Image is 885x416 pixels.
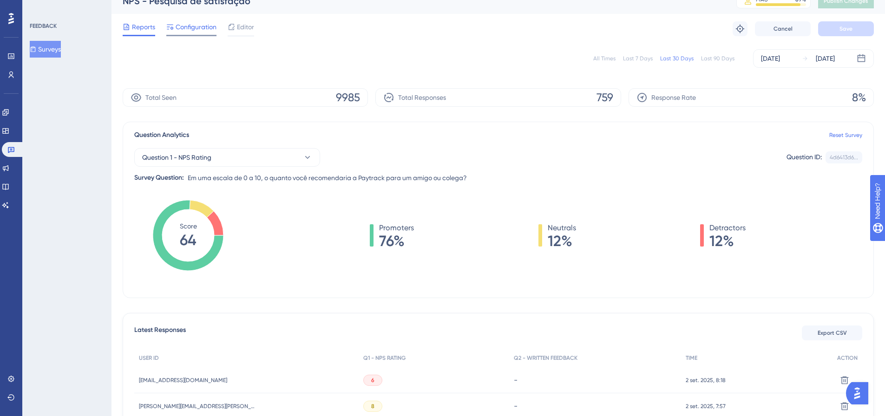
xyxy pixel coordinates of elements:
span: Export CSV [818,329,847,337]
div: Survey Question: [134,172,184,183]
span: 8 [371,403,374,410]
div: [DATE] [816,53,835,64]
iframe: UserGuiding AI Assistant Launcher [846,379,874,407]
span: Total Responses [398,92,446,103]
span: Q2 - WRITTEN FEEDBACK [514,354,577,362]
span: Total Seen [145,92,177,103]
div: FEEDBACK [30,22,57,30]
span: Question 1 - NPS Rating [142,152,211,163]
span: Neutrals [548,222,576,234]
button: Surveys [30,41,61,58]
button: Question 1 - NPS Rating [134,148,320,167]
span: 9985 [336,90,360,105]
tspan: 64 [180,231,197,249]
span: ACTION [837,354,858,362]
span: Configuration [176,21,216,32]
tspan: Score [180,222,197,230]
div: Question ID: [787,151,822,163]
span: 8% [852,90,866,105]
div: Last 90 Days [701,55,734,62]
span: Editor [237,21,254,32]
span: 76% [379,234,414,248]
span: USER ID [139,354,159,362]
span: Q1 - NPS RATING [363,354,406,362]
span: [EMAIL_ADDRESS][DOMAIN_NAME] [139,377,227,384]
a: Reset Survey [829,131,862,139]
div: 4d6413d6... [830,154,858,161]
div: - [514,376,676,384]
span: Reports [132,21,155,32]
span: 12% [709,234,746,248]
span: Need Help? [22,2,58,13]
span: 2 set. 2025, 8:18 [686,377,726,384]
button: Save [818,21,874,36]
span: Em uma escala de 0 a 10, o quanto você recomendaria a Paytrack para um amigo ou colega? [188,172,467,183]
span: Detractors [709,222,746,234]
span: 12% [548,234,576,248]
button: Cancel [755,21,811,36]
span: Promoters [379,222,414,234]
span: Cancel [774,25,793,32]
span: 6 [371,377,374,384]
span: Question Analytics [134,130,189,141]
span: TIME [686,354,697,362]
span: 759 [597,90,613,105]
span: Save [839,25,852,32]
div: - [514,402,676,410]
span: Response Rate [651,92,696,103]
span: Latest Responses [134,325,186,341]
div: Last 30 Days [660,55,694,62]
div: All Times [593,55,616,62]
span: [PERSON_NAME][EMAIL_ADDRESS][PERSON_NAME][DOMAIN_NAME] [139,403,255,410]
span: 2 set. 2025, 7:57 [686,403,726,410]
div: [DATE] [761,53,780,64]
div: Last 7 Days [623,55,653,62]
button: Export CSV [802,325,862,340]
